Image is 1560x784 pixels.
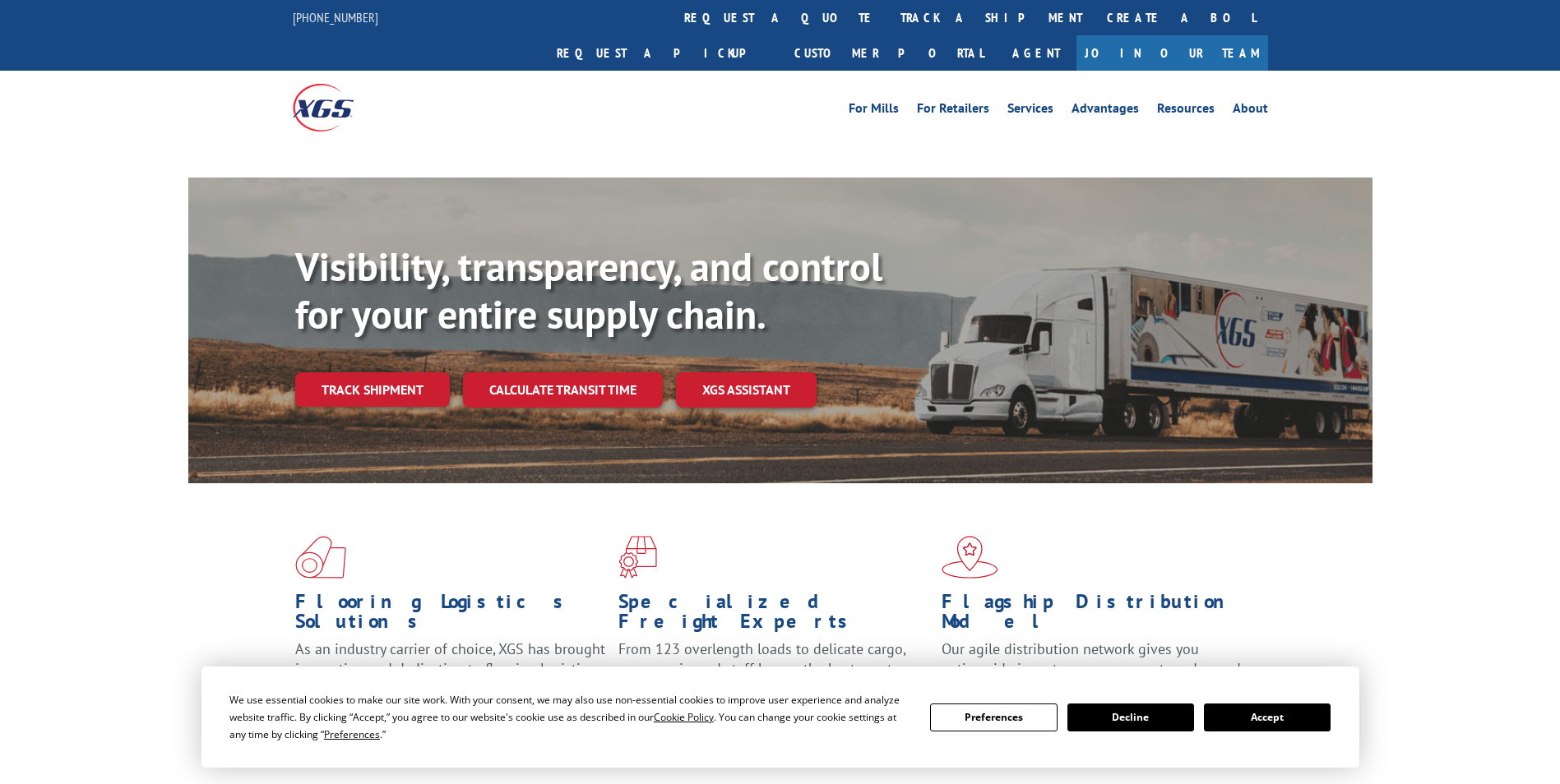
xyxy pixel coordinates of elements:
button: Decline [1067,703,1194,731]
h1: Flooring Logistics Solutions [295,592,606,639]
span: Our agile distribution network gives you nationwide inventory management on demand. [942,639,1244,678]
p: From 123 overlength loads to delicate cargo, our experienced staff knows the best way to move you... [618,639,929,713]
a: Join Our Team [1076,35,1268,71]
img: xgs-icon-focused-on-flooring-red [618,536,657,579]
span: As an industry carrier of choice, XGS has brought innovation and dedication to flooring logistics... [295,639,605,698]
a: About [1233,102,1268,120]
img: xgs-icon-total-supply-chain-intelligence-red [295,536,346,579]
b: Visibility, transparency, and control for your entire supply chain. [295,241,882,339]
span: Cookie Policy [654,710,714,724]
div: We use essential cookies to make our site work. With your consent, we may also use non-essential ... [229,691,910,743]
a: Services [1007,102,1053,120]
a: Resources [1157,102,1215,120]
span: Preferences [324,727,380,741]
a: [PHONE_NUMBER] [293,9,378,25]
h1: Flagship Distribution Model [942,592,1252,639]
button: Accept [1204,703,1331,731]
a: Track shipment [295,372,450,407]
a: For Retailers [917,102,989,120]
button: Preferences [930,703,1057,731]
a: XGS ASSISTANT [676,372,817,408]
div: Cookie Consent Prompt [201,666,1359,768]
a: Request a pickup [544,35,782,71]
img: xgs-icon-flagship-distribution-model-red [942,536,998,579]
a: For Mills [849,102,899,120]
a: Advantages [1072,102,1139,120]
a: Agent [996,35,1076,71]
a: Calculate transit time [463,372,663,408]
h1: Specialized Freight Experts [618,592,929,639]
a: Customer Portal [782,35,996,71]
